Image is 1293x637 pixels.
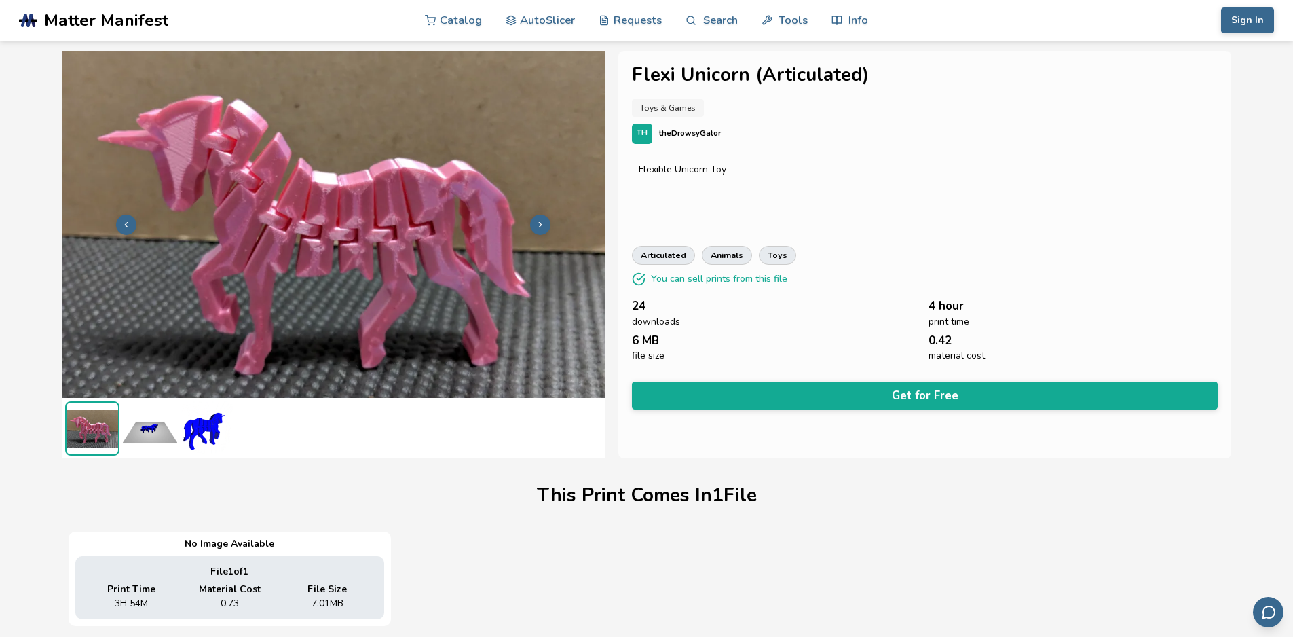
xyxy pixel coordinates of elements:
button: Get for Free [632,382,1218,409]
p: You can sell prints from this file [651,272,787,286]
span: Print Time [107,584,155,595]
span: 4 hour [929,299,964,312]
span: 3H 54M [115,598,148,609]
span: file size [632,350,664,361]
button: Send feedback via email [1253,597,1283,627]
div: No Image Available [75,539,384,549]
span: 0.73 [221,598,239,609]
span: TH [637,129,648,138]
span: print time [929,316,969,327]
span: downloads [632,316,680,327]
p: theDrowsyGator [659,126,721,141]
span: Material Cost [199,584,261,595]
div: Flexible Unicorn Toy [639,164,1212,175]
button: Sign In [1221,7,1274,33]
span: Matter Manifest [44,11,168,30]
a: articulated [632,246,695,265]
h1: This Print Comes In 1 File [537,485,757,506]
span: 24 [632,299,645,312]
span: 7.01 MB [312,598,343,609]
div: File 1 of 1 [86,566,374,577]
a: Toys & Games [632,99,704,117]
a: toys [759,246,796,265]
span: 6 MB [632,334,659,347]
span: File Size [307,584,347,595]
span: 0.42 [929,334,952,347]
a: animals [702,246,752,265]
span: material cost [929,350,985,361]
h1: Flexi Unicorn (Articulated) [632,65,1218,86]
